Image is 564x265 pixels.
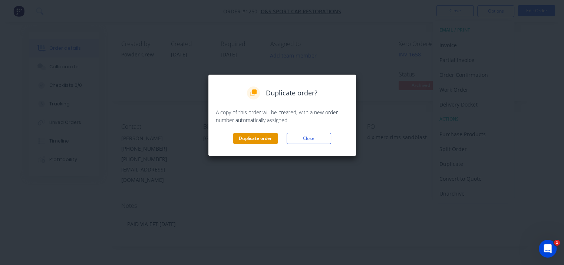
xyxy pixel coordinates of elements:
[216,108,349,124] p: A copy of this order will be created, with a new order number automatically assigned.
[233,133,278,144] button: Duplicate order
[554,240,560,246] span: 1
[287,133,331,144] button: Close
[266,88,317,98] span: Duplicate order?
[539,240,557,258] iframe: Intercom live chat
